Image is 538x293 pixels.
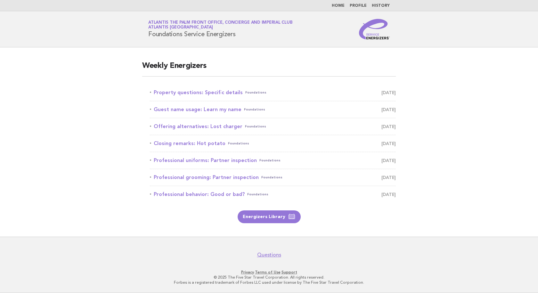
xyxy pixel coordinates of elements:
a: Privacy [241,270,254,274]
p: © 2025 The Five Star Travel Corporation. All rights reserved. [73,275,465,280]
a: Professional grooming: Partner inspectionFoundations [DATE] [150,173,396,182]
span: Foundations [244,105,265,114]
a: Questions [257,252,281,258]
h1: Foundations Service Energizers [148,21,292,37]
span: [DATE] [381,88,396,97]
a: Energizers Library [238,210,301,223]
span: [DATE] [381,190,396,199]
a: Terms of Use [255,270,281,274]
a: Property questions: Specific detailsFoundations [DATE] [150,88,396,97]
span: Foundations [261,173,282,182]
a: Closing remarks: Hot potatoFoundations [DATE] [150,139,396,148]
a: Profile [350,4,367,8]
span: [DATE] [381,122,396,131]
span: Foundations [245,88,266,97]
a: Support [281,270,297,274]
span: Foundations [245,122,266,131]
p: Forbes is a registered trademark of Forbes LLC used under license by The Five Star Travel Corpora... [73,280,465,285]
a: Atlantis The Palm Front Office, Concierge and Imperial ClubAtlantis [GEOGRAPHIC_DATA] [148,20,292,29]
span: Foundations [259,156,281,165]
span: Atlantis [GEOGRAPHIC_DATA] [148,26,213,30]
a: Home [332,4,345,8]
a: Guest name usage: Learn my nameFoundations [DATE] [150,105,396,114]
a: Professional behavior: Good or bad?Foundations [DATE] [150,190,396,199]
span: [DATE] [381,173,396,182]
span: [DATE] [381,156,396,165]
a: Offering alternatives: Lost chargerFoundations [DATE] [150,122,396,131]
p: · · [73,270,465,275]
h2: Weekly Energizers [142,61,396,77]
a: Professional uniforms: Partner inspectionFoundations [DATE] [150,156,396,165]
span: Foundations [228,139,249,148]
a: History [372,4,390,8]
img: Service Energizers [359,19,390,39]
span: [DATE] [381,139,396,148]
span: Foundations [247,190,268,199]
span: [DATE] [381,105,396,114]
